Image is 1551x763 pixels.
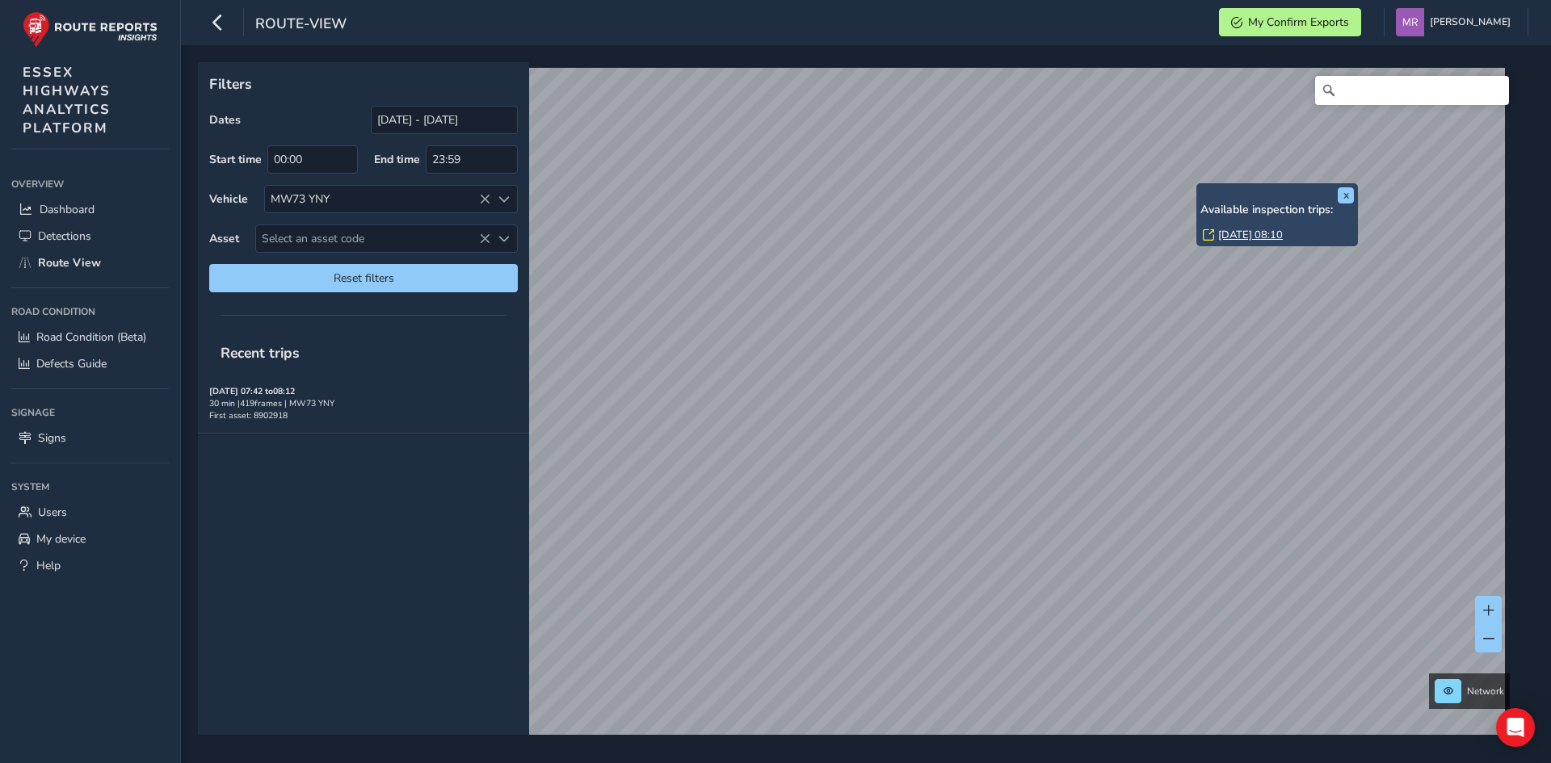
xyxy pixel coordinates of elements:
span: Help [36,558,61,573]
img: diamond-layout [1396,8,1424,36]
label: Start time [209,152,262,167]
span: My device [36,531,86,547]
span: My Confirm Exports [1248,15,1349,30]
label: Dates [209,112,241,128]
label: End time [374,152,420,167]
input: Search [1315,76,1509,105]
div: Signage [11,400,169,425]
span: Route View [38,255,101,270]
div: Road Condition [11,300,169,324]
button: [PERSON_NAME] [1396,8,1516,36]
span: Dashboard [40,202,95,217]
strong: [DATE] 07:42 to 08:12 [209,385,295,397]
span: Defects Guide [36,356,107,371]
img: rr logo [23,11,158,48]
span: Network [1467,685,1504,698]
span: Detections [38,228,91,244]
a: Signs [11,425,169,451]
a: Help [11,552,169,579]
span: Reset filters [221,270,506,286]
label: Vehicle [209,191,248,207]
span: ESSEX HIGHWAYS ANALYTICS PLATFORM [23,63,111,137]
span: route-view [255,14,347,36]
a: Detections [11,223,169,249]
a: Road Condition (Beta) [11,324,169,350]
a: Defects Guide [11,350,169,377]
button: Reset filters [209,264,518,292]
div: System [11,475,169,499]
span: Signs [38,430,66,446]
a: Route View [11,249,169,276]
div: MW73 YNY [265,186,490,212]
label: Asset [209,231,239,246]
a: Users [11,499,169,526]
a: My device [11,526,169,552]
div: Overview [11,172,169,196]
button: My Confirm Exports [1219,8,1361,36]
button: x [1338,187,1354,203]
span: Road Condition (Beta) [36,329,146,345]
h6: Available inspection trips: [1200,203,1354,217]
canvas: Map [204,68,1505,753]
span: Recent trips [209,332,311,374]
p: Filters [209,73,518,94]
span: [PERSON_NAME] [1430,8,1511,36]
div: 30 min | 419 frames | MW73 YNY [209,397,518,409]
a: Dashboard [11,196,169,223]
a: [DATE] 08:10 [1218,228,1283,242]
span: Select an asset code [256,225,490,252]
span: Users [38,505,67,520]
div: Select an asset code [490,225,517,252]
span: First asset: 8902918 [209,409,288,421]
div: Open Intercom Messenger [1496,708,1535,747]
